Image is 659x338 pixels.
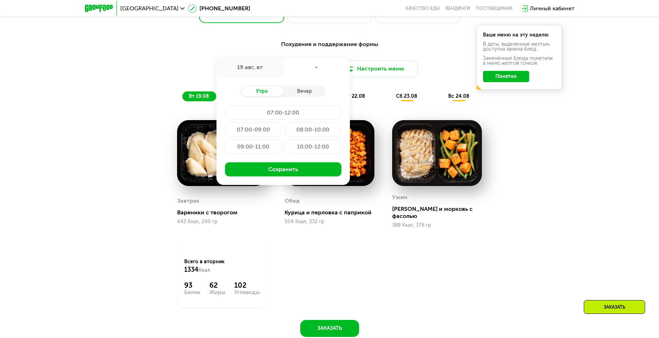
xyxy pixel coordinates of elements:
[198,267,210,273] span: Ккал
[234,289,260,295] div: Углеводы
[285,196,300,206] div: Обед
[392,222,482,228] div: 388 Ккал, 376 гр
[225,162,341,176] button: Сохранить
[188,4,250,13] a: [PHONE_NUMBER]
[225,123,282,137] div: 07:00-09:00
[216,57,283,77] div: 19 авг, вт
[283,57,350,77] div: -
[285,209,380,216] div: Курица и перловка с паприкой
[530,4,575,13] div: Личный кабинет
[483,33,555,38] div: Ваше меню на эту неделю
[392,192,407,203] div: Ужин
[225,106,341,120] div: 07:00-12:00
[483,56,555,66] div: Заменённые блюда пометили в меню жёлтой точкой.
[300,320,359,337] button: Заказать
[184,281,201,289] div: 93
[184,258,260,274] div: Всего в вторник
[476,6,512,11] div: поставщикам
[177,209,273,216] div: Вареники с творогом
[285,140,341,154] div: 10:00-12:00
[396,93,417,99] span: сб 23.08
[445,6,470,11] a: Вендинги
[283,86,326,96] div: Вечер
[483,71,529,82] button: Понятно
[241,86,283,96] div: Утро
[406,6,440,11] a: Качество еды
[584,300,645,314] div: Заказать
[189,93,209,99] span: вт 19.08
[448,93,469,99] span: вс 24.08
[184,266,198,274] span: 1334
[333,60,418,77] button: Настроить меню
[285,123,341,137] div: 08:00-10:00
[225,140,282,154] div: 09:00-11:00
[209,289,225,295] div: Жиры
[177,196,199,206] div: Завтрак
[234,281,260,289] div: 102
[120,40,540,49] div: Похудение и поддержание формы
[483,42,555,52] div: В даты, выделенные желтым, доступна замена блюд.
[184,289,201,295] div: Белки
[285,219,374,225] div: 504 Ккал, 332 гр
[120,6,179,11] span: [GEOGRAPHIC_DATA]
[209,281,225,289] div: 62
[392,205,488,220] div: [PERSON_NAME] и морковь с фасолью
[177,219,267,225] div: 442 Ккал, 240 гр
[344,93,365,99] span: пт 22.08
